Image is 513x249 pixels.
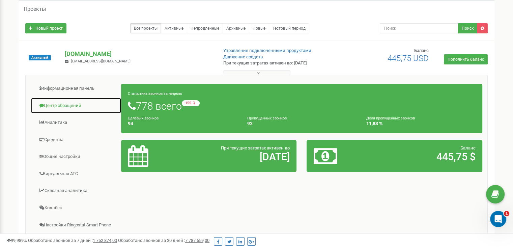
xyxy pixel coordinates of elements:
span: При текущих затратах активен до [221,145,290,150]
a: Все проекты [130,23,161,33]
h4: 11,83 % [366,121,476,126]
input: Поиск [380,23,458,33]
span: Обработано звонков за 7 дней : [28,238,117,243]
button: Поиск [458,23,477,33]
u: 1 752 874,00 [93,238,117,243]
h2: 445,75 $ [371,151,476,162]
u: 7 787 559,00 [185,238,209,243]
a: Средства [31,132,121,148]
span: 99,989% [7,238,27,243]
a: Новый проект [25,23,66,33]
a: Центр обращений [31,98,121,114]
p: При текущих затратах активен до: [DATE] [223,60,331,66]
h4: 92 [247,121,357,126]
small: Целевых звонков [128,116,159,120]
span: Баланс [460,145,476,150]
a: Настройки Ringostat Smart Phone [31,217,121,233]
a: Управление подключенными продуктами [223,48,311,53]
span: 1 [504,211,509,216]
small: -155 [182,100,200,106]
a: Информационная панель [31,80,121,97]
a: Новые [249,23,269,33]
h1: 778 всего [128,100,476,112]
a: Общие настройки [31,148,121,165]
a: Тестовый период [269,23,309,33]
span: Баланс [414,48,429,53]
a: Архивные [223,23,249,33]
a: Аналитика [31,114,121,131]
a: Движение средств [223,54,263,59]
iframe: Intercom live chat [490,211,506,227]
span: Активный [29,55,51,60]
span: 445,75 USD [388,54,429,63]
h4: 94 [128,121,237,126]
h2: [DATE] [185,151,290,162]
span: [EMAIL_ADDRESS][DOMAIN_NAME] [71,59,131,63]
h5: Проекты [24,6,46,12]
a: Виртуальная АТС [31,166,121,182]
small: Статистика звонков за неделю [128,91,182,96]
a: Коллбек [31,200,121,216]
a: Сквозная аналитика [31,183,121,199]
a: Активные [161,23,187,33]
a: Непродленные [187,23,223,33]
small: Доля пропущенных звонков [366,116,415,120]
a: Пополнить баланс [444,54,488,64]
p: [DOMAIN_NAME] [65,50,212,58]
span: Обработано звонков за 30 дней : [118,238,209,243]
small: Пропущенных звонков [247,116,287,120]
